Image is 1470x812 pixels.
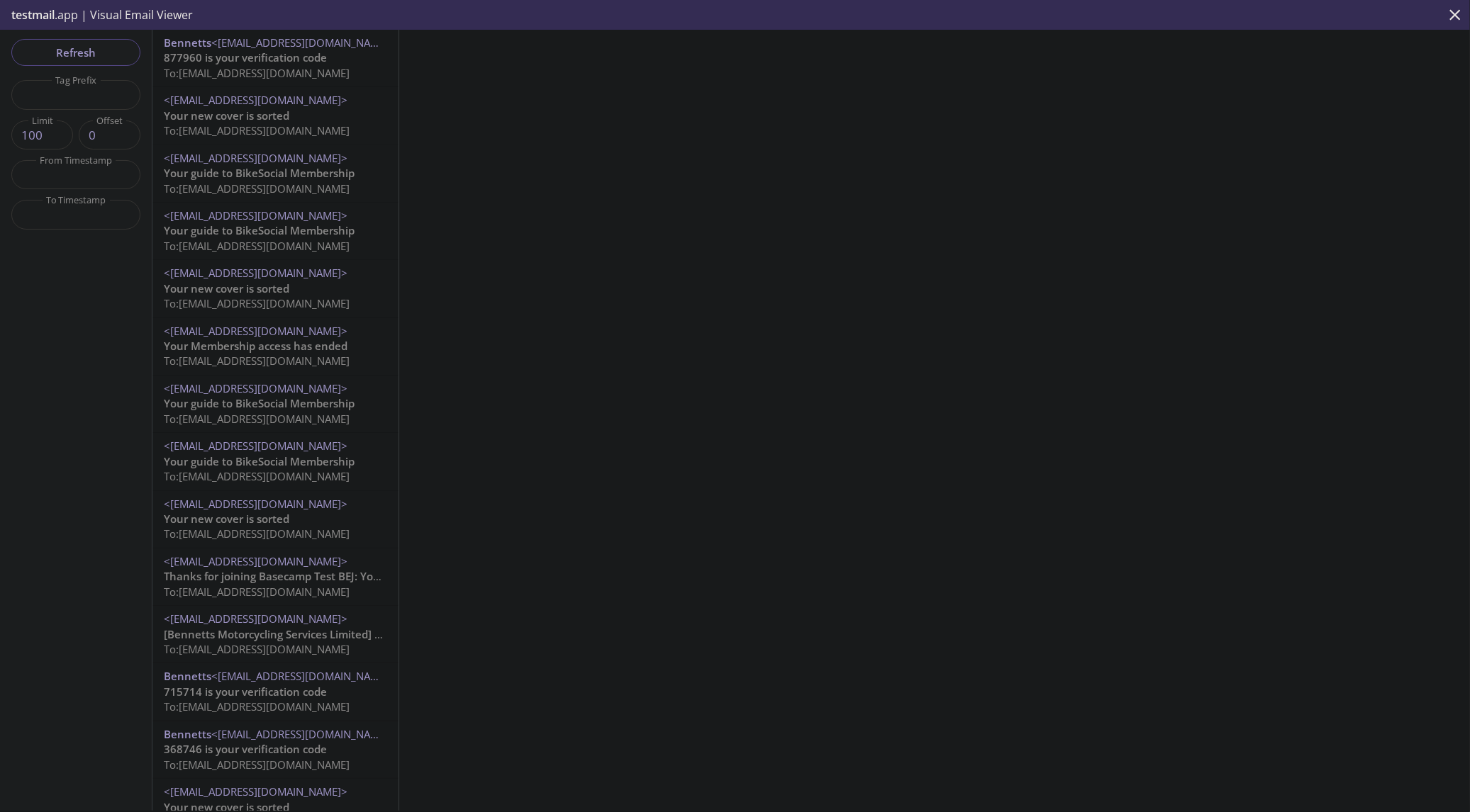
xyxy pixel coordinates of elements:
span: Your guide to BikeSocial Membership [164,454,355,468]
span: Your Membership access has ended [164,339,347,353]
span: Your new cover is sorted [164,108,289,123]
span: <[EMAIL_ADDRESS][DOMAIN_NAME]> [164,784,347,799]
span: Your guide to BikeSocial Membership [164,396,355,410]
span: Bennetts [164,35,211,50]
span: Bennetts [164,727,211,741]
span: To: [EMAIL_ADDRESS][DOMAIN_NAME] [164,469,350,483]
span: <[EMAIL_ADDRESS][DOMAIN_NAME]> [211,35,395,50]
span: Your guide to BikeSocial Membership [164,166,355,180]
span: <[EMAIL_ADDRESS][DOMAIN_NAME]> [164,554,347,568]
span: <[EMAIL_ADDRESS][DOMAIN_NAME]> [164,611,347,626]
div: <[EMAIL_ADDRESS][DOMAIN_NAME]>Your guide to BikeSocial MembershipTo:[EMAIL_ADDRESS][DOMAIN_NAME] [152,203,399,259]
span: Your new cover is sorted [164,281,289,295]
span: Your guide to BikeSocial Membership [164,223,355,237]
span: Refresh [23,43,129,62]
span: <[EMAIL_ADDRESS][DOMAIN_NAME]> [164,324,347,338]
div: <[EMAIL_ADDRESS][DOMAIN_NAME]>Your new cover is sortedTo:[EMAIL_ADDRESS][DOMAIN_NAME] [152,260,399,317]
div: <[EMAIL_ADDRESS][DOMAIN_NAME]>Your guide to BikeSocial MembershipTo:[EMAIL_ADDRESS][DOMAIN_NAME] [152,376,399,432]
div: Bennetts<[EMAIL_ADDRESS][DOMAIN_NAME]>368746 is your verification codeTo:[EMAIL_ADDRESS][DOMAIN_N... [152,721,399,778]
div: <[EMAIL_ADDRESS][DOMAIN_NAME]>Your Membership access has endedTo:[EMAIL_ADDRESS][DOMAIN_NAME] [152,318,399,375]
span: To: [EMAIL_ADDRESS][DOMAIN_NAME] [164,296,350,310]
span: <[EMAIL_ADDRESS][DOMAIN_NAME]> [164,93,347,107]
span: To: [EMAIL_ADDRESS][DOMAIN_NAME] [164,642,350,656]
span: <[EMAIL_ADDRESS][DOMAIN_NAME]> [211,669,395,683]
span: [Bennetts Motorcycling Services Limited] Manage Your Subscription [164,627,509,641]
div: Bennetts<[EMAIL_ADDRESS][DOMAIN_NAME]>877960 is your verification codeTo:[EMAIL_ADDRESS][DOMAIN_N... [152,30,399,86]
button: Refresh [11,39,140,66]
span: To: [EMAIL_ADDRESS][DOMAIN_NAME] [164,66,350,80]
span: <[EMAIL_ADDRESS][DOMAIN_NAME]> [164,439,347,453]
span: To: [EMAIL_ADDRESS][DOMAIN_NAME] [164,585,350,599]
span: To: [EMAIL_ADDRESS][DOMAIN_NAME] [164,526,350,541]
span: 877960 is your verification code [164,50,327,64]
span: To: [EMAIL_ADDRESS][DOMAIN_NAME] [164,354,350,368]
div: <[EMAIL_ADDRESS][DOMAIN_NAME]>Thanks for joining Basecamp Test BEJ: Your Order ConfirmationTo:[EM... [152,548,399,605]
div: Bennetts<[EMAIL_ADDRESS][DOMAIN_NAME]>715714 is your verification codeTo:[EMAIL_ADDRESS][DOMAIN_N... [152,663,399,720]
div: <[EMAIL_ADDRESS][DOMAIN_NAME]>Your new cover is sortedTo:[EMAIL_ADDRESS][DOMAIN_NAME] [152,491,399,548]
span: <[EMAIL_ADDRESS][DOMAIN_NAME]> [164,208,347,222]
div: <[EMAIL_ADDRESS][DOMAIN_NAME]>Your guide to BikeSocial MembershipTo:[EMAIL_ADDRESS][DOMAIN_NAME] [152,145,399,202]
span: To: [EMAIL_ADDRESS][DOMAIN_NAME] [164,181,350,196]
span: To: [EMAIL_ADDRESS][DOMAIN_NAME] [164,757,350,772]
span: To: [EMAIL_ADDRESS][DOMAIN_NAME] [164,239,350,253]
div: <[EMAIL_ADDRESS][DOMAIN_NAME]>Your guide to BikeSocial MembershipTo:[EMAIL_ADDRESS][DOMAIN_NAME] [152,433,399,490]
span: 368746 is your verification code [164,742,327,756]
span: Thanks for joining Basecamp Test BEJ: Your Order Confirmation [164,569,489,583]
div: <[EMAIL_ADDRESS][DOMAIN_NAME]>[Bennetts Motorcycling Services Limited] Manage Your SubscriptionTo... [152,606,399,662]
span: To: [EMAIL_ADDRESS][DOMAIN_NAME] [164,123,350,137]
span: <[EMAIL_ADDRESS][DOMAIN_NAME]> [164,497,347,511]
span: 715714 is your verification code [164,684,327,699]
span: To: [EMAIL_ADDRESS][DOMAIN_NAME] [164,699,350,714]
span: testmail [11,7,55,23]
span: <[EMAIL_ADDRESS][DOMAIN_NAME]> [164,381,347,395]
span: <[EMAIL_ADDRESS][DOMAIN_NAME]> [164,151,347,165]
div: <[EMAIL_ADDRESS][DOMAIN_NAME]>Your new cover is sortedTo:[EMAIL_ADDRESS][DOMAIN_NAME] [152,87,399,144]
span: Your new cover is sorted [164,512,289,526]
span: <[EMAIL_ADDRESS][DOMAIN_NAME]> [211,727,395,741]
span: Bennetts [164,669,211,683]
span: <[EMAIL_ADDRESS][DOMAIN_NAME]> [164,266,347,280]
span: To: [EMAIL_ADDRESS][DOMAIN_NAME] [164,412,350,426]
